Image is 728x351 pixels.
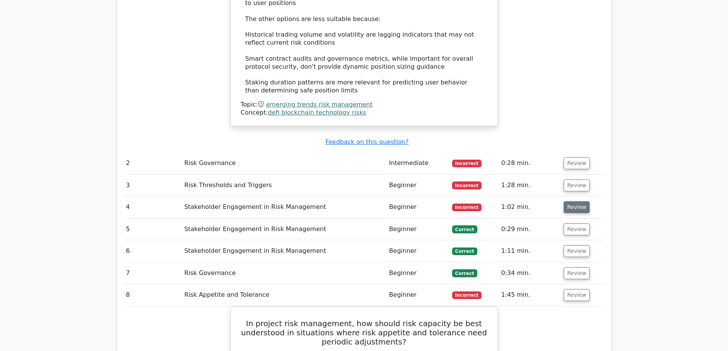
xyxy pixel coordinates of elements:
td: 6 [123,240,182,262]
td: Beginner [386,240,449,262]
span: Incorrect [452,291,482,299]
button: Review [564,223,590,235]
a: Feedback on this question? [325,138,409,146]
span: Correct [452,269,477,277]
td: Stakeholder Engagement in Risk Management [181,218,386,240]
td: 1:28 min. [498,175,561,196]
td: 4 [123,196,182,218]
span: Correct [452,247,477,255]
span: Incorrect [452,181,482,189]
div: Concept: [241,109,488,117]
button: Review [564,289,590,301]
span: Correct [452,225,477,233]
td: Risk Governance [181,262,386,284]
td: Risk Appetite and Tolerance [181,284,386,306]
button: Review [564,267,590,279]
td: 1:45 min. [498,284,561,306]
td: 0:34 min. [498,262,561,284]
td: 7 [123,262,182,284]
button: Review [564,245,590,257]
td: 2 [123,152,182,174]
td: Risk Thresholds and Triggers [181,175,386,196]
td: 3 [123,175,182,196]
td: Beginner [386,218,449,240]
td: 0:28 min. [498,152,561,174]
td: Beginner [386,196,449,218]
td: Risk Governance [181,152,386,174]
td: Intermediate [386,152,449,174]
a: defi blockchain technology risks [268,109,366,116]
button: Review [564,201,590,213]
td: Beginner [386,284,449,306]
td: 8 [123,284,182,306]
td: 1:02 min. [498,196,561,218]
td: 5 [123,218,182,240]
span: Incorrect [452,160,482,167]
td: Beginner [386,262,449,284]
h5: In project risk management, how should risk capacity be best understood in situations where risk ... [240,319,488,346]
td: Beginner [386,175,449,196]
td: 1:11 min. [498,240,561,262]
a: emerging trends risk management [266,101,373,108]
td: Stakeholder Engagement in Risk Management [181,196,386,218]
button: Review [564,180,590,191]
div: Topic: [241,101,488,109]
td: 0:29 min. [498,218,561,240]
button: Review [564,157,590,169]
span: Incorrect [452,204,482,211]
td: Stakeholder Engagement in Risk Management [181,240,386,262]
